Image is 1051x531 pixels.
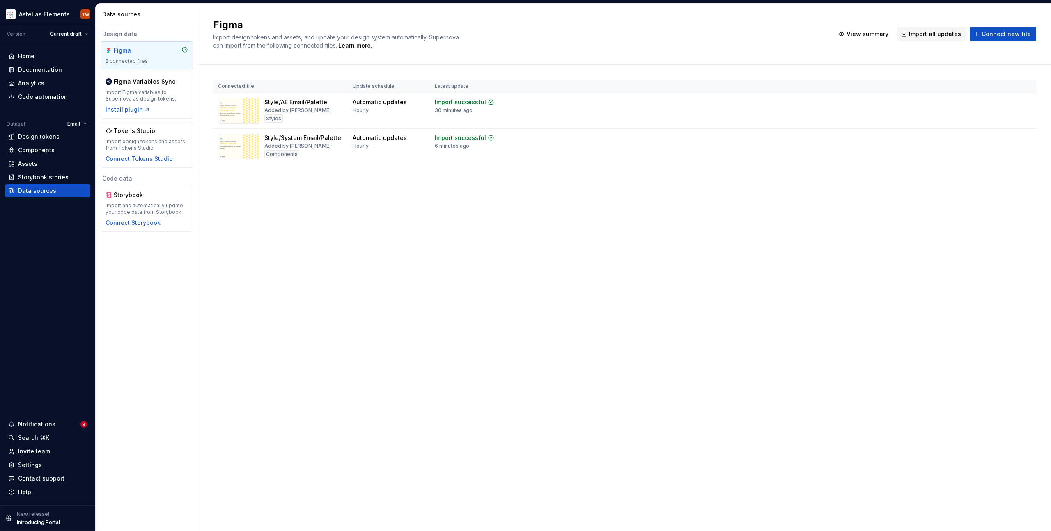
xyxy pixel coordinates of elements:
h2: Figma [213,18,825,32]
div: Version [7,31,25,37]
img: b2369ad3-f38c-46c1-b2a2-f2452fdbdcd2.png [6,9,16,19]
div: Settings [18,461,42,469]
div: Tokens Studio [114,127,155,135]
div: Styles [264,114,283,123]
div: Search ⌘K [18,434,49,442]
button: Install plugin [106,105,150,114]
span: Current draft [50,31,82,37]
p: New release! [17,511,49,517]
a: Learn more [338,41,371,50]
span: 9 [80,421,87,428]
div: Analytics [18,79,44,87]
div: 6 minutes ago [435,143,469,149]
span: Import all updates [909,30,961,38]
span: View summary [847,30,888,38]
div: Invite team [18,447,50,455]
div: 2 connected files [106,58,188,64]
button: Import all updates [897,27,966,41]
span: Email [67,121,80,127]
a: Storybook stories [5,171,90,184]
div: Automatic updates [353,134,407,142]
div: Notifications [18,420,55,428]
p: Introducing Portal [17,519,60,526]
a: Design tokens [5,130,90,143]
a: Invite team [5,445,90,458]
a: Data sources [5,184,90,197]
a: Figma2 connected files [101,41,193,69]
div: Figma [114,46,153,55]
a: Components [5,144,90,157]
a: Home [5,50,90,63]
div: Figma Variables Sync [114,78,175,86]
span: Import design tokens and assets, and update your design system automatically. Supernova can impor... [213,34,461,49]
div: Data sources [102,10,195,18]
div: Added by [PERSON_NAME] [264,107,331,114]
button: Help [5,485,90,499]
button: Connect new file [970,27,1036,41]
div: Automatic updates [353,98,407,106]
div: Help [18,488,31,496]
div: Style/AE Email/Palette [264,98,327,106]
div: Components [264,150,299,158]
div: Import successful [435,98,486,106]
button: Connect Tokens Studio [106,155,173,163]
div: Import successful [435,134,486,142]
div: TW [82,11,89,18]
a: StorybookImport and automatically update your code data from Storybook.Connect Storybook [101,186,193,232]
th: Connected file [213,80,348,93]
div: Added by [PERSON_NAME] [264,143,331,149]
a: Documentation [5,63,90,76]
button: Email [64,118,90,130]
div: Import design tokens and assets from Tokens Studio [106,138,188,151]
button: Notifications9 [5,418,90,431]
a: Tokens StudioImport design tokens and assets from Tokens StudioConnect Tokens Studio [101,122,193,168]
div: Code data [101,174,193,183]
th: Latest update [430,80,515,93]
div: Home [18,52,34,60]
button: Contact support [5,472,90,485]
div: Storybook stories [18,173,69,181]
div: Hourly [353,107,369,114]
div: Import Figma variables to Supernova as design tokens. [106,89,188,102]
span: . [337,43,372,49]
button: View summary [835,27,894,41]
button: Connect Storybook [106,219,161,227]
div: 30 minutes ago [435,107,473,114]
span: Connect new file [982,30,1031,38]
div: Data sources [18,187,56,195]
a: Settings [5,458,90,471]
a: Figma Variables SyncImport Figma variables to Supernova as design tokens.Install plugin [101,73,193,119]
button: Current draft [46,28,92,40]
div: Documentation [18,66,62,74]
div: Design data [101,30,193,38]
div: Contact support [18,474,64,483]
div: Dataset [7,121,25,127]
a: Code automation [5,90,90,103]
div: Hourly [353,143,369,149]
a: Assets [5,157,90,170]
div: Assets [18,160,37,168]
button: Search ⌘K [5,431,90,444]
button: Astellas ElementsTW [2,5,94,23]
div: Import and automatically update your code data from Storybook. [106,202,188,215]
div: Storybook [114,191,153,199]
div: Components [18,146,55,154]
div: Code automation [18,93,68,101]
a: Analytics [5,77,90,90]
div: Style/System Email/Palette [264,134,341,142]
div: Design tokens [18,133,60,141]
th: Update schedule [348,80,430,93]
div: Astellas Elements [19,10,70,18]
